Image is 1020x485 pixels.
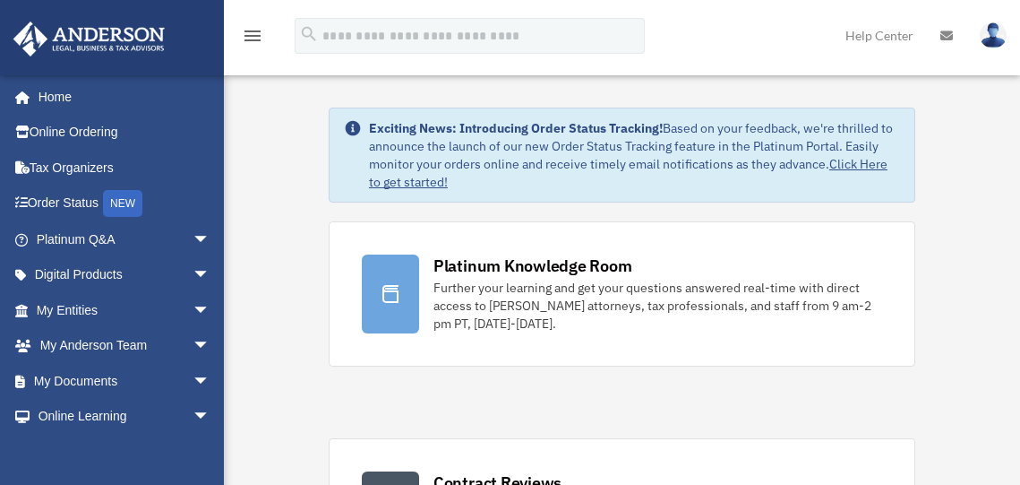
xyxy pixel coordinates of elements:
div: NEW [103,190,142,217]
a: My Documentsarrow_drop_down [13,363,237,399]
a: Click Here to get started! [369,156,887,190]
a: Platinum Q&Aarrow_drop_down [13,221,237,257]
strong: Exciting News: Introducing Order Status Tracking! [369,120,663,136]
div: Further your learning and get your questions answered real-time with direct access to [PERSON_NAM... [433,279,882,333]
div: Platinum Knowledge Room [433,255,632,277]
a: Platinum Knowledge Room Further your learning and get your questions answered real-time with dire... [329,221,915,367]
span: arrow_drop_down [193,363,228,400]
span: arrow_drop_down [193,399,228,436]
div: Based on your feedback, we're thrilled to announce the launch of our new Order Status Tracking fe... [369,119,900,191]
img: Anderson Advisors Platinum Portal [8,22,170,56]
span: arrow_drop_down [193,292,228,329]
a: menu [242,31,263,47]
span: arrow_drop_down [193,221,228,258]
a: My Anderson Teamarrow_drop_down [13,328,237,364]
a: Home [13,79,228,115]
a: My Entitiesarrow_drop_down [13,292,237,328]
a: Digital Productsarrow_drop_down [13,257,237,293]
a: Tax Organizers [13,150,237,186]
a: Online Learningarrow_drop_down [13,399,237,435]
a: Online Ordering [13,115,237,151]
span: arrow_drop_down [193,328,228,365]
a: Order StatusNEW [13,186,237,222]
img: User Pic [980,22,1007,48]
span: arrow_drop_down [193,257,228,294]
i: menu [242,25,263,47]
i: search [299,24,319,44]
